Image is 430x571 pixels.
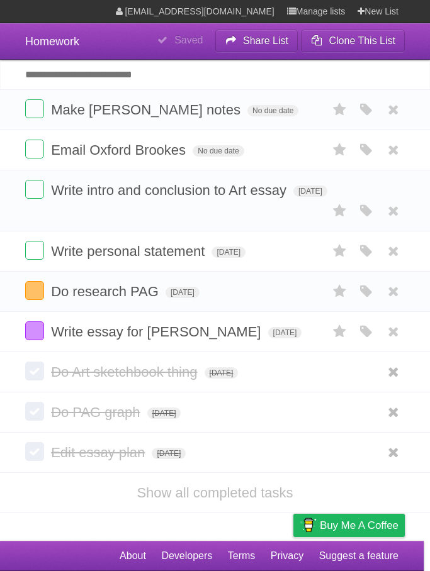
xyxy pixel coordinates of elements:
label: Done [25,241,44,260]
span: Make [PERSON_NAME] notes [51,102,244,118]
span: [DATE] [268,327,302,338]
label: Star task [328,281,352,302]
span: Do PAG graph [51,404,143,420]
label: Done [25,442,44,461]
span: No due date [247,105,298,116]
a: About [120,544,146,568]
button: Clone This List [301,30,405,52]
label: Star task [328,321,352,342]
span: Write personal statement [51,243,208,259]
img: Buy me a coffee [300,514,317,536]
span: [DATE] [212,247,246,258]
label: Star task [328,99,352,120]
span: Do Art sketchbook thing [51,364,200,380]
span: [DATE] [152,448,186,459]
button: Share List [215,30,298,52]
b: Clone This List [329,35,395,46]
label: Done [25,99,44,118]
label: Done [25,180,44,199]
span: [DATE] [205,367,239,379]
label: Done [25,402,44,421]
a: Privacy [271,544,303,568]
span: Write intro and conclusion to Art essay [51,182,290,198]
b: Saved [174,35,203,45]
label: Done [25,321,44,340]
a: Buy me a coffee [293,514,405,537]
a: Developers [161,544,212,568]
label: Done [25,140,44,158]
span: [DATE] [166,287,200,298]
span: Buy me a coffee [320,514,399,536]
span: No due date [193,145,244,157]
span: [DATE] [147,407,181,419]
label: Star task [328,140,352,160]
a: Show all completed tasks [137,485,293,501]
span: Write essay for [PERSON_NAME] [51,324,264,340]
span: Do research PAG [51,284,162,299]
b: Share List [243,35,288,46]
span: [DATE] [293,186,327,197]
span: Homework [25,35,79,48]
label: Star task [328,201,352,221]
label: Done [25,362,44,380]
span: Email Oxford Brookes [51,142,189,158]
label: Done [25,281,44,300]
a: Terms [228,544,256,568]
a: Suggest a feature [319,544,399,568]
label: Star task [328,241,352,262]
span: Edit essay plan [51,445,148,460]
